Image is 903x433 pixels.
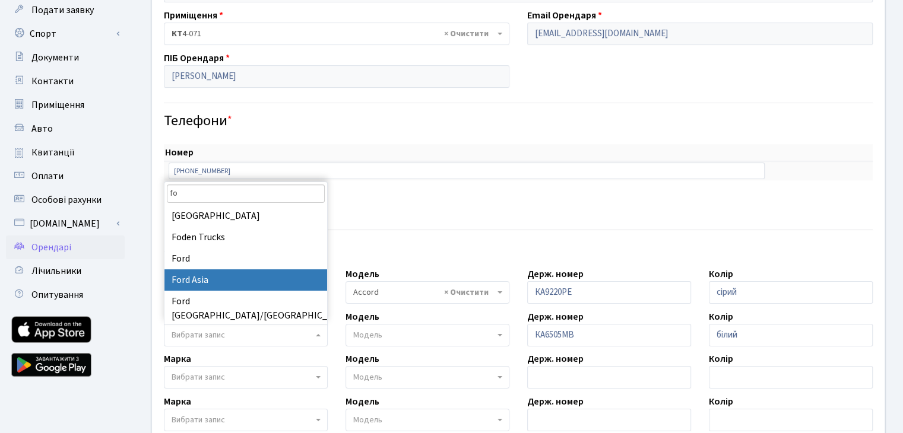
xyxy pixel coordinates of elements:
[527,394,584,409] label: Держ. номер
[164,23,509,45] span: <b>КТ</b>&nbsp;&nbsp;&nbsp;&nbsp;4-071
[31,193,102,206] span: Особові рахунки
[6,69,125,93] a: Контакти
[527,8,602,23] label: Email Орендаря
[164,205,327,227] li: [GEOGRAPHIC_DATA]
[346,310,379,324] label: Модель
[6,259,125,283] a: Лічильники
[709,352,733,366] label: Колір
[346,394,379,409] label: Модель
[172,329,225,341] span: Вибрати запис
[527,352,584,366] label: Держ. номер
[527,267,584,281] label: Держ. номер
[6,283,125,307] a: Опитування
[164,352,191,366] label: Марка
[444,286,489,298] span: Видалити всі елементи
[353,329,382,341] span: Модель
[164,227,327,248] li: Foden Trucks
[164,291,327,326] li: Ford [GEOGRAPHIC_DATA]/[GEOGRAPHIC_DATA]
[527,310,584,324] label: Держ. номер
[6,212,125,235] a: [DOMAIN_NAME]
[164,248,327,269] li: Ford
[6,22,125,46] a: Спорт
[6,141,125,164] a: Квитанції
[709,394,733,409] label: Колір
[353,286,495,298] span: Accord
[353,371,382,383] span: Модель
[164,51,230,65] label: ПІБ Орендаря
[172,28,495,40] span: <b>КТ</b>&nbsp;&nbsp;&nbsp;&nbsp;4-071
[31,122,53,135] span: Авто
[6,164,125,188] a: Оплати
[31,265,81,278] span: Лічильники
[346,281,509,304] span: Accord
[346,352,379,366] label: Модель
[31,4,94,17] span: Подати заявку
[31,98,84,112] span: Приміщення
[6,93,125,117] a: Приміщення
[709,310,733,324] label: Колір
[31,241,71,254] span: Орендарі
[31,75,74,88] span: Контакти
[527,23,873,45] input: Буде використано в якості логіна
[6,46,125,69] a: Документи
[164,8,223,23] label: Приміщення
[346,267,379,281] label: Модель
[31,146,75,159] span: Квитанції
[31,51,79,64] span: Документи
[164,240,873,257] h4: Авто
[31,170,64,183] span: Оплати
[709,267,733,281] label: Колір
[172,371,225,383] span: Вибрати запис
[164,394,191,409] label: Марка
[353,414,382,426] span: Модель
[164,269,327,291] li: Ford Asia
[6,117,125,141] a: Авто
[6,235,125,259] a: Орендарі
[31,288,83,301] span: Опитування
[172,28,182,40] b: КТ
[164,113,873,130] h4: Телефони
[164,144,769,161] th: Номер
[6,188,125,212] a: Особові рахунки
[172,414,225,426] span: Вибрати запис
[444,28,489,40] span: Видалити всі елементи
